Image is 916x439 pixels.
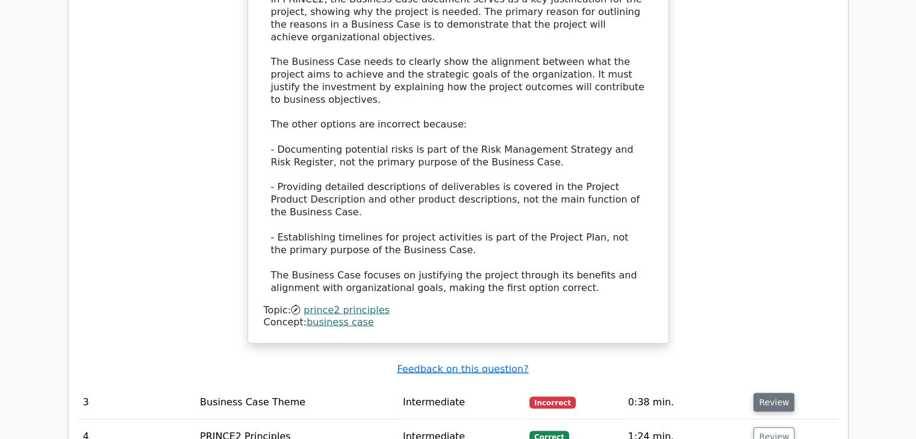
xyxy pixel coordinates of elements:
td: Business Case Theme [195,385,398,419]
div: Topic: [264,304,653,316]
a: Feedback on this question? [397,363,528,374]
button: Review [753,393,794,411]
span: Incorrect [529,396,576,408]
a: business case [307,316,374,327]
td: Intermediate [398,385,525,419]
div: Concept: [264,316,653,328]
td: 0:38 min. [623,385,749,419]
td: 3 [78,385,195,419]
a: prince2 principles [304,304,390,315]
